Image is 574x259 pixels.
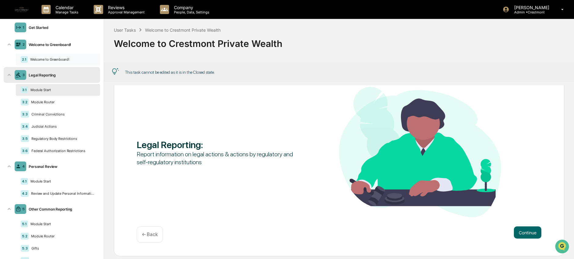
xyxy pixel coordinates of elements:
[21,190,29,197] div: 4.2
[21,221,28,227] div: 5.1
[125,70,215,75] div: This task cannot be edited as it is in the Closed state.
[28,222,95,226] div: Module Start
[6,13,111,23] p: How can we help?
[29,112,95,116] div: Criminal Convictions
[6,89,11,94] div: 🔎
[44,77,49,82] div: 🗄️
[112,68,119,75] img: Tip
[23,25,24,30] div: 1
[29,124,95,129] div: Judicial Actions
[22,207,25,211] div: 5
[142,232,158,237] p: ← Back
[145,27,221,33] div: Welcome to Crestmont Private Wealth
[22,73,25,77] div: 3
[12,77,39,83] span: Preclearance
[23,42,25,47] div: 2
[28,179,95,183] div: Module Start
[21,233,29,239] div: 5.2
[514,226,541,239] button: Continue
[104,48,111,56] button: Start new chat
[169,5,212,10] p: Company
[21,245,29,252] div: 5.3
[43,103,74,108] a: Powered byPylon
[28,88,95,92] div: Module Start
[29,191,95,196] div: Review and Update Personal Information
[22,164,25,169] div: 4
[114,27,136,33] div: User Tasks
[103,10,148,14] p: Approval Management
[21,47,100,53] div: Start new chat
[21,147,29,154] div: 3.6
[29,100,95,104] div: Module Router
[29,137,95,141] div: Regulatory Body Restrictions
[137,139,299,150] div: Legal Reporting :
[4,86,41,97] a: 🔎Data Lookup
[509,5,552,10] p: [PERSON_NAME]
[21,111,29,118] div: 3.3
[29,246,95,250] div: Gifts
[509,10,552,14] p: Admin • Crestmont
[339,87,501,217] img: Legal Reporting
[26,207,98,211] div: Other Common Reporting
[21,99,29,105] div: 3.2
[42,74,78,85] a: 🗄️Attestations
[6,47,17,58] img: 1746055101610-c473b297-6a78-478c-a979-82029cc54cd1
[554,239,571,255] iframe: Open customer support
[21,87,28,93] div: 3.1
[50,77,76,83] span: Attestations
[21,135,29,142] div: 3.5
[26,25,98,30] div: Get Started
[137,150,299,166] div: Report information on legal actions & actions by regulatory and self-regulatory institutions
[12,88,38,94] span: Data Lookup
[29,149,95,153] div: Federal Authorization Restrictions
[4,74,42,85] a: 🖐️Preclearance
[6,77,11,82] div: 🖐️
[26,42,98,47] div: Welcome to Greenboard!
[21,123,29,130] div: 3.4
[114,33,564,49] div: Welcome to Crestmont Private Wealth
[51,10,81,14] p: Manage Tasks
[51,5,81,10] p: Calendar
[26,73,98,77] div: Legal Reporting
[169,10,212,14] p: People, Data, Settings
[21,56,28,63] div: 2.1
[15,2,29,17] img: logo
[29,234,95,238] div: Module Router
[21,53,77,58] div: We're available if you need us!
[21,178,28,185] div: 4.1
[61,103,74,108] span: Pylon
[103,5,148,10] p: Reviews
[28,57,95,62] div: Welcome to Greenboard!
[26,164,98,169] div: Personal Review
